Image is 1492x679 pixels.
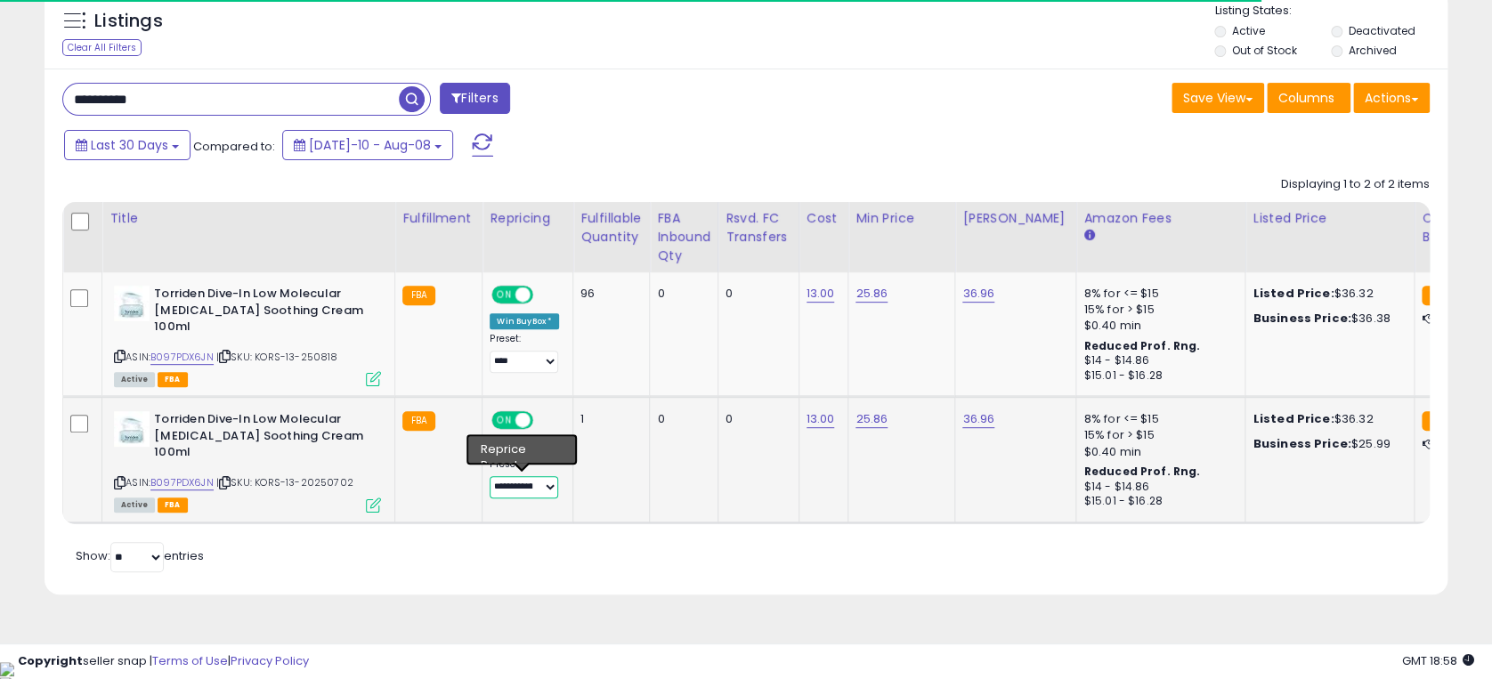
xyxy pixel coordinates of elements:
span: All listings currently available for purchase on Amazon [114,497,155,513]
div: Title [109,209,387,228]
small: FBA [1422,411,1455,431]
strong: Copyright [18,652,83,669]
b: Torriden Dive-In Low Molecular [MEDICAL_DATA] Soothing Cream 100ml [154,286,370,340]
span: Show: entries [76,547,204,564]
span: | SKU: KORS-13-20250702 [216,475,353,489]
a: 13.00 [807,285,835,303]
div: $0.40 min [1083,444,1231,460]
label: Deactivated [1349,23,1415,38]
div: FBA inbound Qty [657,209,710,265]
a: 25.86 [855,285,888,303]
div: $14 - $14.86 [1083,480,1231,495]
div: $36.32 [1253,286,1400,302]
a: 13.00 [807,410,835,428]
button: Columns [1267,83,1350,113]
div: Win BuyBox * [490,439,559,455]
div: 0 [726,411,785,427]
div: 15% for > $15 [1083,302,1231,318]
div: 8% for <= $15 [1083,411,1231,427]
span: ON [493,413,515,428]
small: FBA [402,411,435,431]
div: Cost [807,209,841,228]
div: Win BuyBox * [490,313,559,329]
button: Save View [1172,83,1264,113]
div: seller snap | | [18,653,309,670]
div: Rsvd. FC Transfers [726,209,791,247]
b: Business Price: [1253,310,1350,327]
img: 31Wer8OT+AL._SL40_.jpg [114,411,150,447]
div: 96 [580,286,636,302]
div: $36.32 [1253,411,1400,427]
button: Filters [440,83,509,114]
div: Fulfillable Quantity [580,209,642,247]
a: 36.96 [962,410,994,428]
div: $15.01 - $16.28 [1083,494,1231,509]
img: 31Wer8OT+AL._SL40_.jpg [114,286,150,321]
a: Privacy Policy [231,652,309,669]
a: 36.96 [962,285,994,303]
button: Last 30 Days [64,130,191,160]
div: $15.01 - $16.28 [1083,368,1231,384]
a: B097PDX6JN [150,475,214,490]
a: B097PDX6JN [150,350,214,365]
div: Clear All Filters [62,39,142,56]
label: Out of Stock [1232,43,1297,58]
span: Columns [1278,89,1334,107]
div: Fulfillment [402,209,474,228]
a: 25.86 [855,410,888,428]
div: Amazon Fees [1083,209,1237,228]
span: [DATE]-10 - Aug-08 [309,136,431,154]
h5: Listings [94,9,163,34]
b: Torriden Dive-In Low Molecular [MEDICAL_DATA] Soothing Cream 100ml [154,411,370,465]
b: Business Price: [1253,435,1350,452]
span: 2025-09-8 18:58 GMT [1402,652,1474,669]
small: FBA [402,286,435,305]
div: Repricing [490,209,565,228]
label: Archived [1349,43,1397,58]
div: $36.38 [1253,311,1400,327]
div: ASIN: [114,286,381,384]
div: $25.99 [1253,436,1400,452]
div: [PERSON_NAME] [962,209,1068,228]
span: Last 30 Days [91,136,168,154]
b: Reduced Prof. Rng. [1083,464,1200,479]
span: FBA [158,372,188,387]
a: Terms of Use [152,652,228,669]
div: ASIN: [114,411,381,510]
div: 8% for <= $15 [1083,286,1231,302]
span: Compared to: [193,138,275,155]
div: 15% for > $15 [1083,427,1231,443]
label: Active [1232,23,1265,38]
span: FBA [158,497,188,513]
small: Amazon Fees. [1083,228,1094,244]
div: Preset: [490,458,559,498]
div: Displaying 1 to 2 of 2 items [1281,176,1430,193]
span: ON [493,287,515,303]
p: Listing States: [1214,3,1447,20]
span: | SKU: KORS-13-250818 [216,350,338,364]
small: FBA [1422,286,1455,305]
div: Min Price [855,209,947,228]
div: Preset: [490,333,559,373]
button: Actions [1353,83,1430,113]
div: 0 [657,286,704,302]
div: $14 - $14.86 [1083,353,1231,368]
div: 1 [580,411,636,427]
span: All listings currently available for purchase on Amazon [114,372,155,387]
button: [DATE]-10 - Aug-08 [282,130,453,160]
div: 0 [657,411,704,427]
div: $0.40 min [1083,318,1231,334]
span: OFF [531,287,559,303]
b: Listed Price: [1253,285,1334,302]
b: Reduced Prof. Rng. [1083,338,1200,353]
div: Listed Price [1253,209,1407,228]
b: Listed Price: [1253,410,1334,427]
span: OFF [531,413,559,428]
div: 0 [726,286,785,302]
